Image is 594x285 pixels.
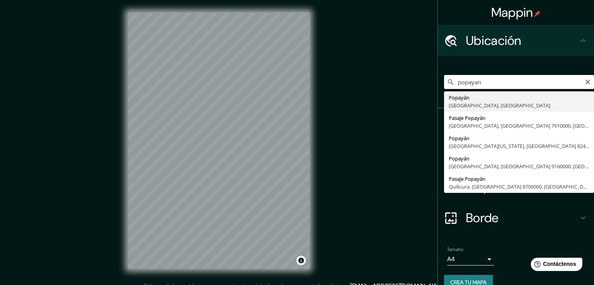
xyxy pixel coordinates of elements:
font: Borde [466,210,499,226]
font: Quilicura, [GEOGRAPHIC_DATA] 8700000, [GEOGRAPHIC_DATA] [449,183,594,190]
div: A4 [447,253,494,265]
div: Ubicación [438,25,594,56]
font: Ubicación [466,32,521,49]
div: Borde [438,202,594,233]
button: Activar o desactivar atribución [296,256,306,265]
img: pin-icon.png [534,11,540,17]
font: Mappin [491,4,533,21]
font: Popayán [449,155,469,162]
font: Popayán [449,94,469,101]
input: Elige tu ciudad o zona [444,75,594,89]
font: Pasaje Popayán [449,114,485,121]
font: Tamaño [447,246,463,253]
font: A4 [447,255,455,263]
iframe: Lanzador de widgets de ayuda [524,255,585,276]
div: Patas [438,109,594,140]
font: [GEOGRAPHIC_DATA], [GEOGRAPHIC_DATA] [449,102,550,109]
div: Disposición [438,171,594,202]
div: Estilo [438,140,594,171]
canvas: Mapa [128,12,310,269]
font: Pasaje Popayán [449,175,485,182]
font: Popayán [449,135,469,142]
button: Claro [585,78,591,85]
